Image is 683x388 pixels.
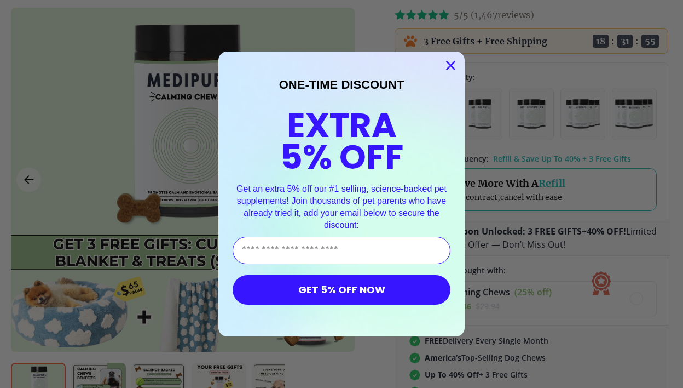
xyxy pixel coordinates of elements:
[441,56,460,75] button: Close dialog
[287,101,397,149] span: EXTRA
[233,275,450,305] button: GET 5% OFF NOW
[236,184,447,229] span: Get an extra 5% off our #1 selling, science-backed pet supplements! Join thousands of pet parents...
[279,78,404,92] span: ONE-TIME DISCOUNT
[280,133,403,181] span: 5% OFF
